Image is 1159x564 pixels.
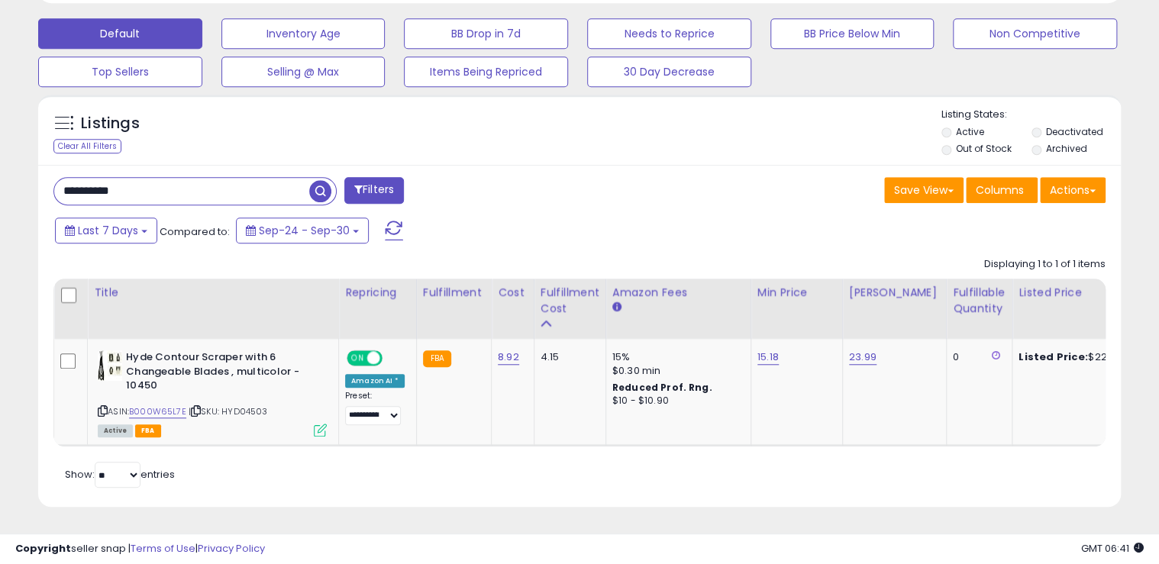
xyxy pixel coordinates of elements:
[1019,285,1151,301] div: Listed Price
[94,285,332,301] div: Title
[1046,142,1087,155] label: Archived
[15,542,265,556] div: seller snap | |
[221,18,386,49] button: Inventory Age
[259,223,350,238] span: Sep-24 - Sep-30
[423,350,451,367] small: FBA
[345,285,410,301] div: Repricing
[757,350,779,365] a: 15.18
[1046,125,1103,138] label: Deactivated
[344,177,404,204] button: Filters
[587,56,751,87] button: 30 Day Decrease
[541,285,599,317] div: Fulfillment Cost
[976,182,1024,198] span: Columns
[1081,541,1144,556] span: 2025-10-8 06:41 GMT
[612,395,739,408] div: $10 - $10.90
[129,405,186,418] a: B000W65L7E
[189,405,268,417] span: | SKU: HYD04503
[160,224,230,239] span: Compared to:
[131,541,195,556] a: Terms of Use
[953,350,1000,364] div: 0
[98,350,327,435] div: ASIN:
[38,56,202,87] button: Top Sellers
[849,350,877,365] a: 23.99
[345,374,405,388] div: Amazon AI *
[78,223,138,238] span: Last 7 Days
[884,177,964,203] button: Save View
[1019,350,1145,364] div: $22.36
[587,18,751,49] button: Needs to Reprice
[380,352,405,365] span: OFF
[612,301,621,314] small: Amazon Fees.
[221,56,386,87] button: Selling @ Max
[126,350,312,397] b: Hyde Contour Scraper with 6 Changeable Blades , multicolor - 10450
[849,285,940,301] div: [PERSON_NAME]
[955,125,983,138] label: Active
[612,350,739,364] div: 15%
[953,18,1117,49] button: Non Competitive
[98,424,133,437] span: All listings currently available for purchase on Amazon
[770,18,935,49] button: BB Price Below Min
[135,424,161,437] span: FBA
[15,541,71,556] strong: Copyright
[498,285,528,301] div: Cost
[348,352,367,365] span: ON
[966,177,1038,203] button: Columns
[612,285,744,301] div: Amazon Fees
[953,285,1006,317] div: Fulfillable Quantity
[612,364,739,378] div: $0.30 min
[612,381,712,394] b: Reduced Prof. Rng.
[198,541,265,556] a: Privacy Policy
[53,139,121,153] div: Clear All Filters
[1040,177,1106,203] button: Actions
[757,285,836,301] div: Min Price
[38,18,202,49] button: Default
[955,142,1011,155] label: Out of Stock
[404,18,568,49] button: BB Drop in 7d
[65,467,175,482] span: Show: entries
[345,391,405,425] div: Preset:
[81,113,140,134] h5: Listings
[98,350,122,381] img: 41wB9aU1jOL._SL40_.jpg
[423,285,485,301] div: Fulfillment
[55,218,157,243] button: Last 7 Days
[1019,350,1088,364] b: Listed Price:
[984,257,1106,272] div: Displaying 1 to 1 of 1 items
[498,350,519,365] a: 8.92
[941,108,1122,122] p: Listing States:
[541,350,594,364] div: 4.15
[236,218,369,243] button: Sep-24 - Sep-30
[404,56,568,87] button: Items Being Repriced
